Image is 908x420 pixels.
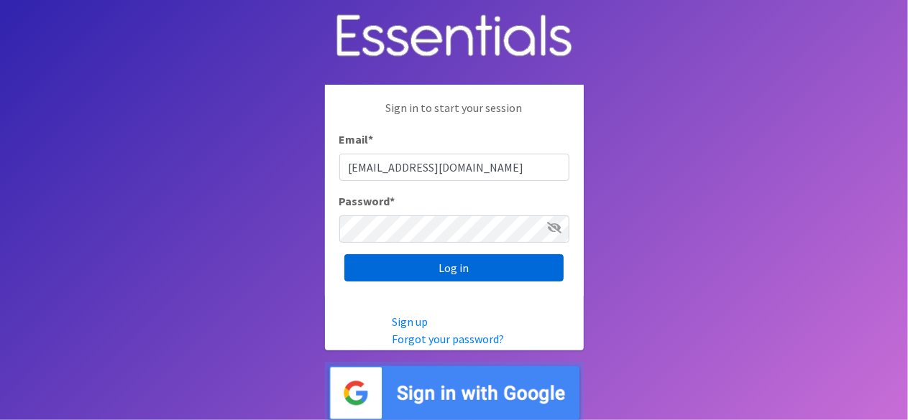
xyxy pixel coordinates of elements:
[344,254,564,281] input: Log in
[390,194,395,208] abbr: required
[339,131,374,148] label: Email
[369,132,374,146] abbr: required
[339,99,569,131] p: Sign in to start your session
[392,332,504,346] a: Forgot your password?
[339,192,395,210] label: Password
[392,314,428,329] a: Sign up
